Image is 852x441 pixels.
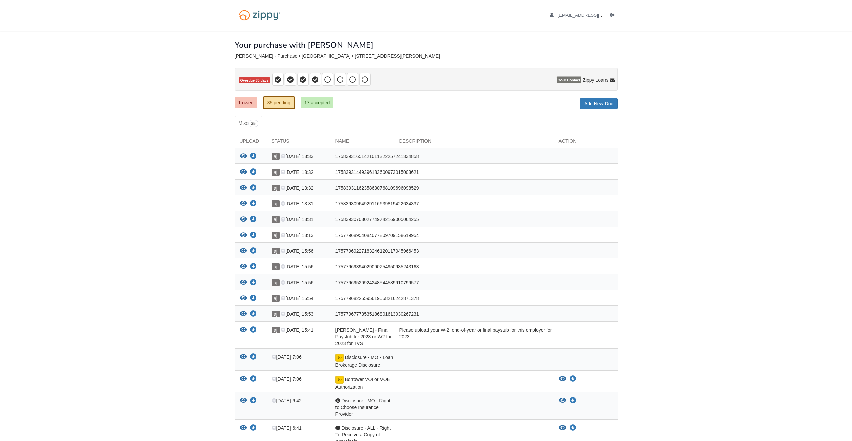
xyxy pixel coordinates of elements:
div: Name [330,138,394,148]
span: Borrower VOI or VOE Authorization [335,377,390,390]
a: Log out [610,13,618,19]
span: 17577969227183246120117045966453 [335,248,419,254]
span: aj [272,216,280,223]
button: View 17583931651421011322257241334858 [240,153,247,160]
button: View Disclosure - MO - Right to Choose Insurance Provider [240,397,247,404]
button: View Disclosure - MO - Loan Brokerage Disclosure [240,354,247,361]
span: aj [272,263,280,270]
button: View 17583930964929116639819422634337 [240,200,247,207]
span: 35 [248,120,258,127]
span: [DATE] 15:56 [281,248,313,254]
span: [DATE] 13:32 [281,169,313,175]
span: Disclosure - MO - Right to Choose Insurance Provider [335,398,390,417]
span: [PERSON_NAME] - Final Paystub for 2023 or W2 for 2023 for TVS [335,327,392,346]
button: View Borrower VOI or VOE Authorization [559,376,566,382]
a: Download Disclosure - MO - Loan Brokerage Disclosure [250,355,257,360]
span: Disclosure - MO - Loan Brokerage Disclosure [335,355,393,368]
div: Action [554,138,618,148]
a: Download 17577969394029090254950935243163 [250,264,257,270]
a: Download 17583931449396183600973015003621 [250,170,257,175]
div: [PERSON_NAME] - Purchase • [GEOGRAPHIC_DATA] • [STREET_ADDRESS][PERSON_NAME] [235,53,618,59]
button: View Disclosure - ALL - Right To Receive a Copy of Appraisals [240,425,247,432]
a: Download Disclosure - MO - Right to Choose Insurance Provider [570,398,576,403]
a: 35 pending [263,96,295,109]
a: Download 17577968225595619558216242871378 [250,296,257,301]
a: Misc [235,116,262,131]
h1: Your purchase with [PERSON_NAME] [235,41,373,49]
a: Download 17583931162358630768109696098529 [250,186,257,191]
button: View 17577968225595619558216242871378 [240,295,247,302]
span: aj [272,248,280,254]
span: [DATE] 15:41 [281,327,313,333]
button: View Borrower VOI or VOE Authorization [240,376,247,383]
span: 17577968954084077809709158619954 [335,233,419,238]
a: Add New Doc [580,98,618,109]
span: [DATE] 15:54 [281,296,313,301]
span: aj [272,232,280,239]
div: Status [267,138,330,148]
a: Download Borrower VOI or VOE Authorization [570,376,576,382]
span: [DATE] 13:33 [281,154,313,159]
button: View Disclosure - ALL - Right To Receive a Copy of Appraisals [559,425,566,431]
span: 17577969394029090254950935243163 [335,264,419,269]
a: Download 17577967773535186801613930267231 [250,312,257,317]
span: 17583931162358630768109696098529 [335,185,419,191]
span: aj [272,327,280,333]
span: [DATE] 6:42 [272,398,302,403]
span: [DATE] 7:06 [272,376,302,382]
a: Download Disclosure - MO - Right to Choose Insurance Provider [250,398,257,404]
span: 17583931651421011322257241334858 [335,154,419,159]
span: alleycat_71@yahoo.com [557,13,634,18]
a: Download 17583931651421011322257241334858 [250,154,257,159]
a: Download Alison Johnson - Final Paystub for 2023 or W2 for 2023 for TVS [250,328,257,333]
span: [DATE] 13:13 [281,233,313,238]
a: Download 17577969529924248544589910799577 [250,280,257,286]
span: [DATE] 15:53 [281,311,313,317]
a: Download 17583930703027749742169005064255 [250,217,257,223]
span: 17577967773535186801613930267231 [335,311,419,317]
span: aj [272,311,280,317]
div: Upload [235,138,267,148]
a: Download Disclosure - ALL - Right To Receive a Copy of Appraisals [250,426,257,431]
a: Download 17583930964929116639819422634337 [250,201,257,207]
span: [DATE] 15:56 [281,280,313,285]
button: View 17577968954084077809709158619954 [240,232,247,239]
span: [DATE] 15:56 [281,264,313,269]
img: Logo [235,7,285,24]
span: [DATE] 13:31 [281,217,313,222]
span: [DATE] 7:06 [272,354,302,360]
span: aj [272,295,280,302]
span: [DATE] 13:31 [281,201,313,206]
span: aj [272,185,280,191]
a: 1 owed [235,97,257,108]
a: Download 17577968954084077809709158619954 [250,233,257,238]
span: 17583930964929116639819422634337 [335,201,419,206]
button: View 17583931162358630768109696098529 [240,185,247,192]
span: Your Contact [557,77,581,83]
span: aj [272,279,280,286]
span: Zippy Loans [583,77,608,83]
img: Document fully signed [335,376,344,384]
button: View 17577969227183246120117045966453 [240,248,247,255]
span: [DATE] 13:32 [281,185,313,191]
div: Description [394,138,554,148]
span: 17577968225595619558216242871378 [335,296,419,301]
span: 17577969529924248544589910799577 [335,280,419,285]
span: aj [272,200,280,207]
span: [DATE] 6:41 [272,425,302,431]
span: 17583930703027749742169005064255 [335,217,419,222]
span: Overdue 30 days [239,77,270,84]
span: aj [272,153,280,160]
a: Download Disclosure - ALL - Right To Receive a Copy of Appraisals [570,425,576,431]
span: 17583931449396183600973015003621 [335,169,419,175]
a: edit profile [550,13,635,19]
a: Download 17577969227183246120117045966453 [250,249,257,254]
button: View 17577969529924248544589910799577 [240,279,247,286]
button: View 17577969394029090254950935243163 [240,263,247,271]
span: aj [272,169,280,176]
button: View 17577967773535186801613930267231 [240,311,247,318]
button: View Alison Johnson - Final Paystub for 2023 or W2 for 2023 for TVS [240,327,247,334]
div: Please upload your W-2, end-of-year or final paystub for this employer for 2023 [394,327,554,347]
button: View 17583930703027749742169005064255 [240,216,247,223]
button: View 17583931449396183600973015003621 [240,169,247,176]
